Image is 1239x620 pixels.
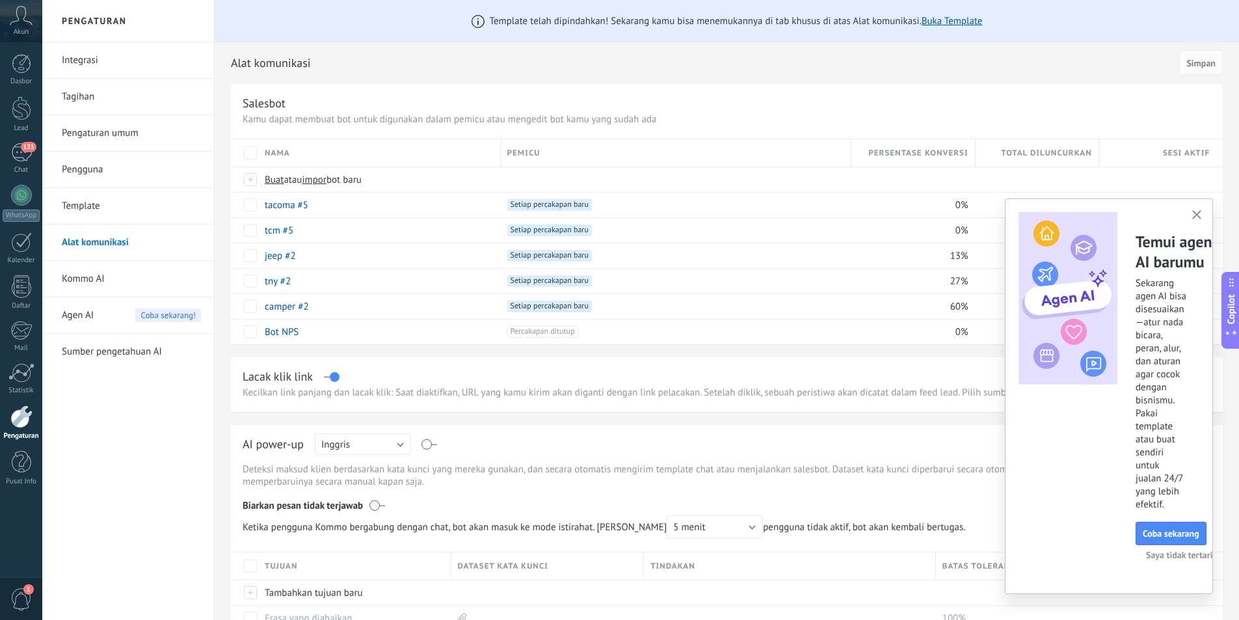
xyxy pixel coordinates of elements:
span: Percakapan ditutup [507,326,578,338]
span: Template telah dipindahkan! Sekarang kamu bisa menemukannya di tab khusus di atas Alat komunikasi. [490,15,983,27]
a: Tagihan [62,79,201,115]
div: Dasbor [3,77,40,86]
button: Inggris [315,433,411,455]
span: Coba sekarang [1143,529,1199,538]
li: Kommo AI [42,261,214,297]
div: Biarkan pesan tidak terjawab [243,491,1211,515]
span: pengguna tidak aktif, bot akan kembali bertugas. [243,515,972,539]
div: 0 [1099,193,1210,217]
img: ai_agent_activation_popup_ID.png [1019,212,1117,384]
div: 284 [976,294,1093,319]
span: 0% [955,199,968,211]
div: 0 [976,218,1093,243]
span: bot baru [326,174,362,186]
span: 13% [950,250,968,262]
a: Pengaturan umum [62,115,201,152]
li: Pengguna [42,152,214,188]
span: 5 menit [673,521,705,533]
span: Tujuan [265,560,297,573]
span: 0% [955,224,968,237]
div: WhatsApp [3,209,40,222]
a: camper #2 [265,301,309,313]
span: Setiap percakapan baru [507,250,592,262]
span: Copilot [1225,294,1238,324]
a: Buka Template [922,15,983,27]
span: Total diluncurkan [1001,147,1092,159]
span: Setiap percakapan baru [507,224,592,236]
div: 0 [976,319,1093,344]
a: Alat komunikasi [62,224,201,261]
button: Simpan [1179,50,1223,75]
span: Buat [265,174,284,186]
span: Akun [14,28,29,36]
div: Mail [3,344,40,353]
div: Pengaturan [3,432,40,440]
div: 0% [851,319,968,344]
span: Pemicu [507,147,540,159]
span: 123 [21,142,36,152]
h2: Alat komunikasi [231,50,1175,76]
span: Nama [265,147,290,159]
div: Lacak klik link [243,369,313,384]
p: Kecilkan link panjang dan lacak klik: Saat diaktifkan, URL yang kamu kirim akan diganti dengan li... [243,386,1211,399]
a: Template [62,188,201,224]
a: tny #2 [265,275,291,288]
span: Inggris [321,438,350,451]
div: Chat [3,166,40,174]
div: 13% [851,243,968,268]
a: tcm #5 [265,224,293,237]
a: Sumber pengetahuan AI [62,334,201,370]
div: 0% [851,218,968,243]
li: Alat komunikasi [42,224,214,261]
span: atau [284,174,302,186]
span: Agen AI [62,297,94,334]
li: Pengaturan umum [42,115,214,152]
div: Daftar [3,302,40,310]
div: Kalender [3,256,40,265]
li: Integrasi [42,42,214,79]
div: Tambahkan tujuan baru [258,580,445,605]
h2: Temui agen AI barumu [1136,232,1223,272]
span: Setiap percakapan baru [507,275,592,287]
a: Pengguna [62,152,201,188]
a: Integrasi [62,42,201,79]
span: Batas toleransi [942,560,1019,573]
a: Agen AICoba sekarang! [62,297,201,334]
a: Bot NPS [265,326,299,338]
div: 0% [851,193,968,217]
span: impor [302,174,326,186]
span: Saya tidak tertarik [1146,550,1217,559]
div: 60% [851,294,968,319]
span: Tindakan [650,560,695,573]
button: 5 menit [667,515,763,539]
li: Template [42,188,214,224]
a: Kommo AI [62,261,201,297]
span: Persentase konversi [868,147,968,159]
span: Simpan [1186,59,1216,68]
span: Sesi aktif [1163,147,1210,159]
span: Dataset kata kunci [458,560,548,573]
span: 27% [950,275,968,288]
div: 27% [851,269,968,293]
div: Statistik [3,386,40,395]
p: Kamu dapat membuat bot untuk digunakan dalam pemicu atau mengedit bot kamu yang sudah ada [243,113,1211,126]
span: 60% [950,301,968,313]
span: Sekarang agen AI bisa disesuaikan—atur nada bicara, peran, alur, dan aturan agar cocok dengan bis... [1136,277,1223,511]
span: 0% [955,326,968,338]
div: 284 [976,243,1093,268]
div: Lead [3,124,40,133]
span: Ketika pengguna Kommo bergabung dengan chat, bot akan masuk ke mode istirahat. [PERSON_NAME] [243,515,763,539]
div: Pusat Info [3,478,40,486]
div: 286 [976,269,1093,293]
span: Coba sekarang! [135,308,201,322]
p: Deteksi maksud klien berdasarkan kata kunci yang mereka gunakan, dan secara otomatis mengirim tem... [243,463,1211,488]
button: Saya tidak tertarik [1140,545,1223,565]
span: Setiap percakapan baru [507,301,592,312]
li: Sumber pengetahuan AI [42,334,214,370]
li: Agen AI [42,297,214,334]
span: 1 [23,584,34,595]
div: 0 [976,193,1093,217]
li: Tagihan [42,79,214,115]
div: AI power-up [243,437,304,457]
span: Setiap percakapan baru [507,199,592,211]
